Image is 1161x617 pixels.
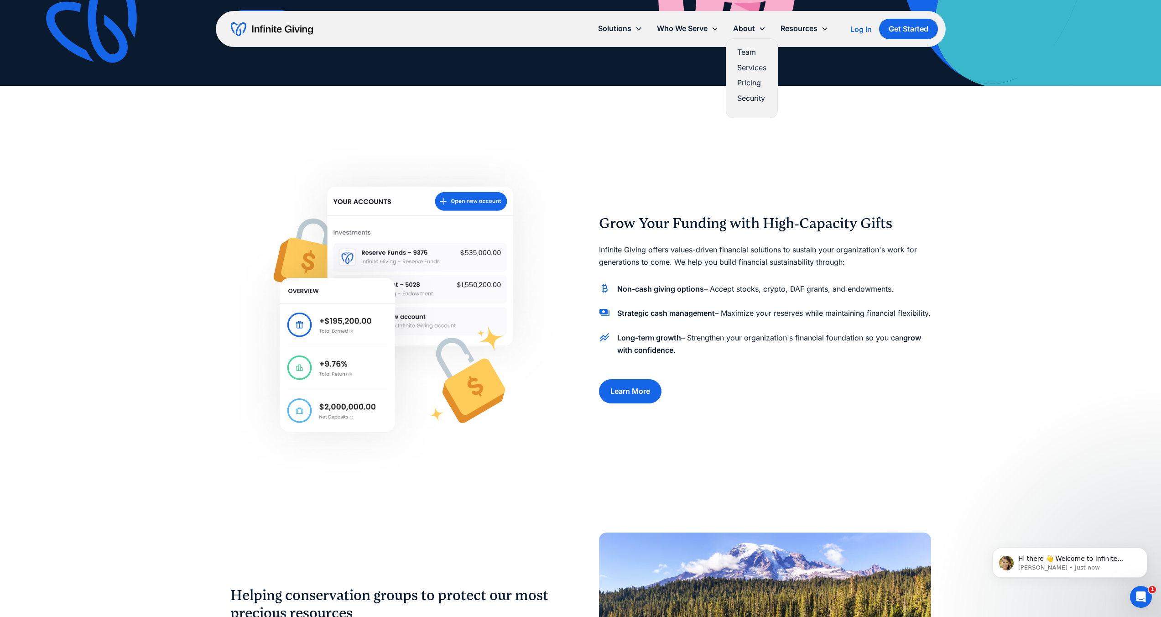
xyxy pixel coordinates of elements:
[737,92,766,105] a: Security
[231,22,313,37] a: home
[737,77,766,89] a: Pricing
[733,22,755,35] div: About
[726,38,778,118] nav: About
[1130,586,1152,608] iframe: Intercom live chat
[773,19,836,38] div: Resources
[599,379,661,403] a: Learn More
[599,244,931,268] p: Infinite Giving offers values-driven financial solutions to sustain your organization's work for ...
[650,19,726,38] div: Who We Serve
[617,308,715,318] strong: Strategic cash management
[657,22,708,35] div: Who We Serve
[850,26,872,33] div: Log In
[979,528,1161,592] iframe: Intercom notifications message
[591,19,650,38] div: Solutions
[726,19,773,38] div: About
[781,22,817,35] div: Resources
[850,24,872,35] a: Log In
[599,215,931,232] h2: Grow Your Funding with High-Capacity Gifts
[598,22,631,35] div: Solutions
[879,19,938,39] a: Get Started
[1149,586,1156,593] span: 1
[617,307,931,319] p: – Maximize your reserves while maintaining financial flexibility.
[617,333,681,342] strong: Long-term growth
[617,332,931,356] p: – Strengthen your organization's financial foundation so you can
[737,62,766,74] a: Services
[230,137,562,481] img: A screenshot of Infinite Giving’s all-inclusive donation page, where you can accept stock donatio...
[617,284,704,293] strong: Non-cash giving options
[617,333,921,355] strong: grow with confidence.
[230,10,293,34] a: Get Started
[737,46,766,58] a: Team
[617,283,894,295] p: – Accept stocks, crypto, DAF grants, and endowments.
